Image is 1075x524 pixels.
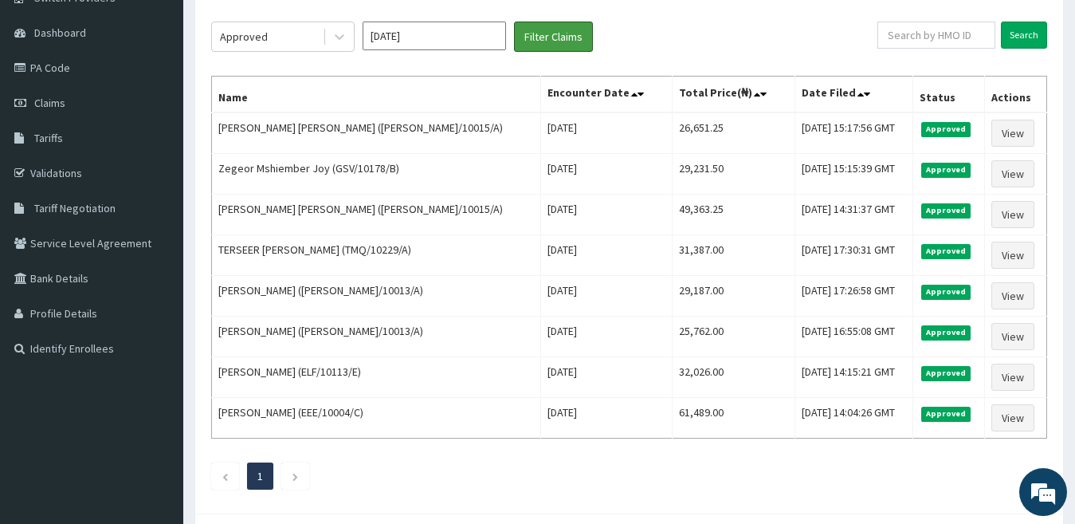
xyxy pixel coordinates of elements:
span: Approved [921,407,971,421]
textarea: Type your message and hit 'Enter' [8,352,304,408]
td: [DATE] [540,112,673,154]
td: 32,026.00 [673,357,794,398]
span: Dashboard [34,26,86,40]
img: d_794563401_company_1708531726252_794563401 [29,80,65,120]
a: Next page [292,469,299,483]
a: View [991,201,1034,228]
input: Select Month and Year [363,22,506,50]
td: [DATE] 17:26:58 GMT [794,276,912,317]
th: Actions [984,77,1046,113]
td: [DATE] 15:17:56 GMT [794,112,912,154]
span: Approved [921,325,971,340]
span: Approved [921,244,971,258]
td: Zegeor Mshiember Joy (GSV/10178/B) [212,154,541,195]
td: [DATE] 17:30:31 GMT [794,235,912,276]
span: Claims [34,96,65,110]
span: Approved [921,366,971,380]
span: Tariffs [34,131,63,145]
a: Previous page [222,469,229,483]
th: Encounter Date [540,77,673,113]
div: Minimize live chat window [261,8,300,46]
td: [PERSON_NAME] (ELF/10113/E) [212,357,541,398]
span: Approved [921,203,971,218]
td: [DATE] [540,235,673,276]
td: [PERSON_NAME] (EEE/10004/C) [212,398,541,439]
span: Approved [921,163,971,177]
div: Chat with us now [83,89,268,110]
a: View [991,404,1034,431]
td: [PERSON_NAME] ([PERSON_NAME]/10013/A) [212,317,541,357]
td: [DATE] 14:15:21 GMT [794,357,912,398]
a: View [991,282,1034,309]
div: Approved [220,29,268,45]
td: 49,363.25 [673,195,794,235]
td: [DATE] [540,195,673,235]
td: [DATE] [540,154,673,195]
td: [PERSON_NAME] ([PERSON_NAME]/10013/A) [212,276,541,317]
a: Page 1 is your current page [257,469,263,483]
td: 29,231.50 [673,154,794,195]
td: 25,762.00 [673,317,794,357]
td: [DATE] [540,276,673,317]
td: 31,387.00 [673,235,794,276]
span: Approved [921,122,971,136]
button: Filter Claims [514,22,593,52]
td: [DATE] [540,398,673,439]
td: 29,187.00 [673,276,794,317]
td: TERSEER [PERSON_NAME] (TMQ/10229/A) [212,235,541,276]
a: View [991,364,1034,391]
td: [PERSON_NAME] [PERSON_NAME] ([PERSON_NAME]/10015/A) [212,112,541,154]
th: Name [212,77,541,113]
td: [DATE] 14:31:37 GMT [794,195,912,235]
span: Tariff Negotiation [34,201,116,215]
span: Approved [921,285,971,299]
td: [DATE] 16:55:08 GMT [794,317,912,357]
td: [DATE] [540,317,673,357]
td: [PERSON_NAME] [PERSON_NAME] ([PERSON_NAME]/10015/A) [212,195,541,235]
td: [DATE] 15:15:39 GMT [794,154,912,195]
td: 61,489.00 [673,398,794,439]
th: Total Price(₦) [673,77,794,113]
th: Status [912,77,984,113]
span: We're online! [92,159,220,320]
td: 26,651.25 [673,112,794,154]
a: View [991,160,1034,187]
input: Search [1001,22,1047,49]
a: View [991,242,1034,269]
td: [DATE] [540,357,673,398]
a: View [991,323,1034,350]
input: Search by HMO ID [877,22,995,49]
a: View [991,120,1034,147]
td: [DATE] 14:04:26 GMT [794,398,912,439]
th: Date Filed [794,77,912,113]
